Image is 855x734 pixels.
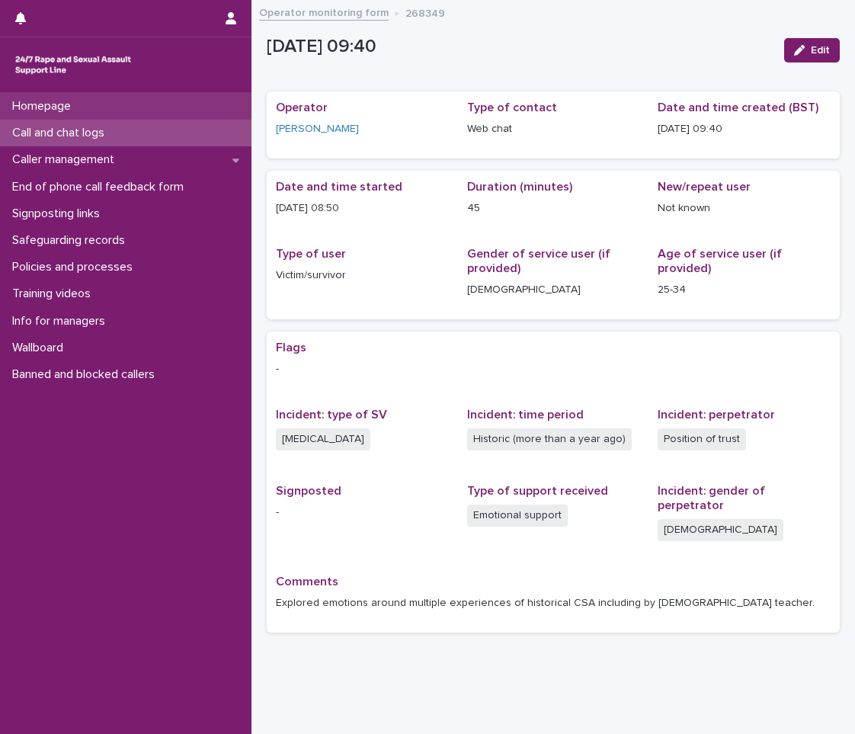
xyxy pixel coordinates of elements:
[6,126,117,140] p: Call and chat logs
[276,181,402,193] span: Date and time started
[6,233,137,248] p: Safeguarding records
[276,341,306,354] span: Flags
[467,409,584,421] span: Incident: time period
[658,101,818,114] span: Date and time created (BST)
[6,341,75,355] p: Wallboard
[658,181,751,193] span: New/repeat user
[6,287,103,301] p: Training videos
[267,36,772,58] p: [DATE] 09:40
[658,121,831,137] p: [DATE] 09:40
[467,428,632,450] span: Historic (more than a year ago)
[6,207,112,221] p: Signposting links
[658,485,765,511] span: Incident: gender of perpetrator
[6,314,117,329] p: Info for managers
[276,575,338,588] span: Comments
[784,38,840,63] button: Edit
[658,282,831,298] p: 25-34
[6,152,126,167] p: Caller management
[276,361,831,377] p: -
[467,200,640,216] p: 45
[658,409,775,421] span: Incident: perpetrator
[276,101,328,114] span: Operator
[276,121,359,137] a: [PERSON_NAME]
[276,409,387,421] span: Incident: type of SV
[467,248,610,274] span: Gender of service user (if provided)
[467,101,557,114] span: Type of contact
[6,367,167,382] p: Banned and blocked callers
[6,260,145,274] p: Policies and processes
[467,485,608,497] span: Type of support received
[658,428,746,450] span: Position of trust
[405,4,445,21] p: 268349
[467,121,640,137] p: Web chat
[658,248,782,274] span: Age of service user (if provided)
[6,99,83,114] p: Homepage
[259,3,389,21] a: Operator monitoring form
[276,428,370,450] span: [MEDICAL_DATA]
[276,485,341,497] span: Signposted
[658,519,783,541] span: [DEMOGRAPHIC_DATA]
[276,505,449,521] p: -
[658,200,831,216] p: Not known
[276,248,346,260] span: Type of user
[12,50,134,80] img: rhQMoQhaT3yELyF149Cw
[811,45,830,56] span: Edit
[467,282,640,298] p: [DEMOGRAPHIC_DATA]
[276,268,449,284] p: Victim/survivor
[276,200,449,216] p: [DATE] 08:50
[467,505,568,527] span: Emotional support
[467,181,572,193] span: Duration (minutes)
[276,595,831,611] p: Explored emotions around multiple experiences of historical CSA including by [DEMOGRAPHIC_DATA] t...
[6,180,196,194] p: End of phone call feedback form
